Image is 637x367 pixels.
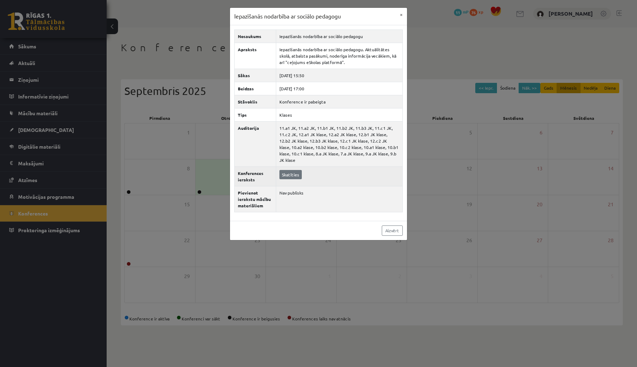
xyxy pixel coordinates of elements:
td: Nav publisks [276,186,403,212]
a: Skatīties [279,170,302,179]
th: Sākas [235,69,276,82]
th: Pievienot ierakstu mācību materiāliem [235,186,276,212]
th: Auditorija [235,121,276,166]
td: Iepazīšanās nodarbība ar sociālo pedagogu. Aktuālitātes skolā, atbalsta pasākumi, noderīga inform... [276,43,403,69]
th: Konferences ieraksts [235,166,276,186]
td: [DATE] 17:00 [276,82,403,95]
th: Nosaukums [235,30,276,43]
th: Tips [235,108,276,121]
td: Klases [276,108,403,121]
th: Apraksts [235,43,276,69]
td: [DATE] 15:50 [276,69,403,82]
button: × [396,8,407,21]
h3: Iepazīšanās nodarbība ar sociālo pedagogu [234,12,341,21]
th: Stāvoklis [235,95,276,108]
td: Iepazīšanās nodarbība ar sociālo pedagogu [276,30,403,43]
td: 11.a1 JK, 11.a2 JK, 11.b1 JK, 11.b2 JK, 11.b3 JK, 11.c1 JK, 11.c2 JK, 12.a1 JK klase, 12.a2 JK kl... [276,121,403,166]
a: Aizvērt [382,225,403,236]
th: Beidzas [235,82,276,95]
td: Konference ir pabeigta [276,95,403,108]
